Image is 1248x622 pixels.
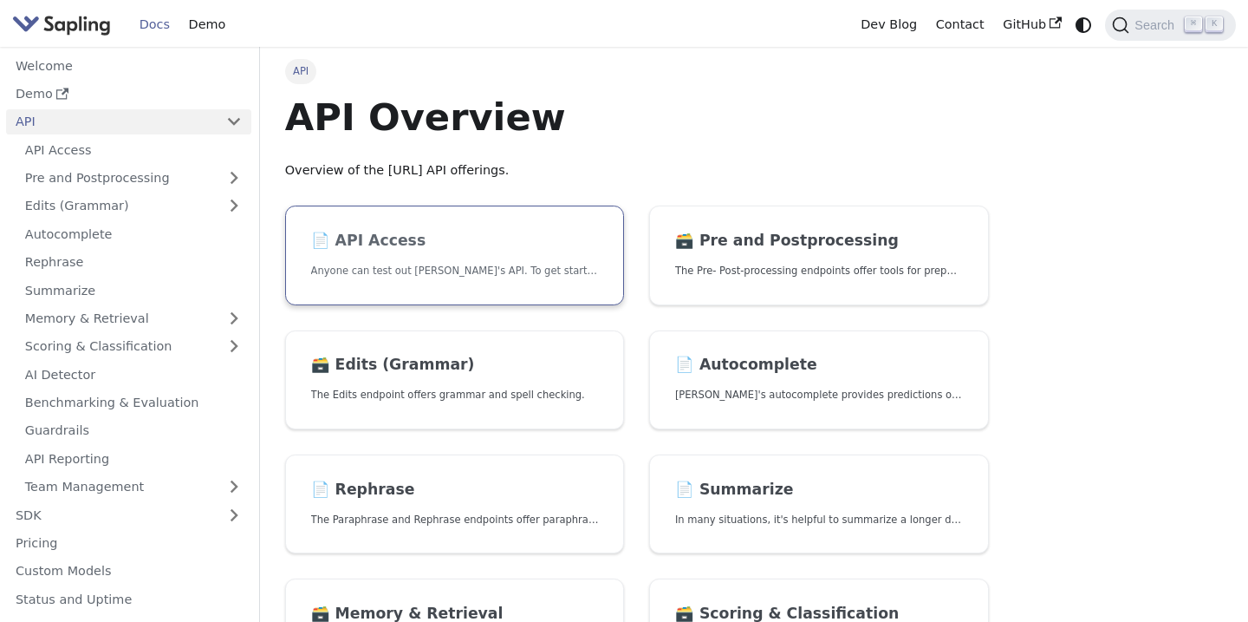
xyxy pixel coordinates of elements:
p: Anyone can test out Sapling's API. To get started with the API, simply: [311,263,599,279]
h2: Edits (Grammar) [311,356,599,375]
a: Status and Uptime [6,586,251,612]
p: The Pre- Post-processing endpoints offer tools for preparing your text data for ingestation as we... [675,263,963,279]
button: Collapse sidebar category 'API' [217,109,251,134]
kbd: K [1206,16,1223,32]
a: Sapling.ai [12,12,117,37]
a: Summarize [16,278,251,303]
img: Sapling.ai [12,12,111,37]
a: Welcome [6,53,251,78]
a: 📄️ Autocomplete[PERSON_NAME]'s autocomplete provides predictions of the next few characters or words [649,331,989,430]
a: Pre and Postprocessing [16,166,251,191]
a: Contact [926,11,994,38]
a: 🗃️ Edits (Grammar)The Edits endpoint offers grammar and spell checking. [285,331,625,430]
p: Overview of the [URL] API offerings. [285,160,989,181]
a: API Access [16,137,251,162]
a: GitHub [993,11,1070,38]
a: SDK [6,502,217,527]
a: Demo [6,82,251,107]
p: In many situations, it's helpful to summarize a longer document into a shorter, more easily diges... [675,512,963,528]
a: 📄️ API AccessAnyone can test out [PERSON_NAME]'s API. To get started with the API, simply: [285,206,625,305]
a: Dev Blog [851,11,926,38]
kbd: ⌘ [1185,16,1202,32]
p: The Edits endpoint offers grammar and spell checking. [311,387,599,403]
a: API [6,109,217,134]
a: 📄️ RephraseThe Paraphrase and Rephrase endpoints offer paraphrasing for particular styles. [285,455,625,554]
a: 📄️ SummarizeIn many situations, it's helpful to summarize a longer document into a shorter, more ... [649,455,989,554]
button: Switch between dark and light mode (currently system mode) [1071,12,1096,37]
span: Search [1129,18,1185,32]
h2: Rephrase [311,481,599,500]
h2: Pre and Postprocessing [675,232,963,251]
a: Demo [179,11,235,38]
p: The Paraphrase and Rephrase endpoints offer paraphrasing for particular styles. [311,512,599,528]
a: Pricing [6,531,251,556]
a: Docs [130,11,179,38]
a: Benchmarking & Evaluation [16,390,251,416]
h2: API Access [311,232,599,251]
a: Rephrase [16,250,251,275]
a: Team Management [16,475,251,500]
a: API Reporting [16,446,251,471]
h2: Autocomplete [675,356,963,375]
a: Guardrails [16,418,251,443]
a: Memory & Retrieval [16,306,251,331]
h2: Summarize [675,481,963,500]
h1: API Overview [285,94,989,141]
a: 🗃️ Pre and PostprocessingThe Pre- Post-processing endpoints offer tools for preparing your text d... [649,206,989,305]
a: Edits (Grammar) [16,193,251,219]
a: Scoring & Classification [16,334,251,359]
a: Custom Models [6,559,251,584]
a: AI Detector [16,362,251,387]
button: Expand sidebar category 'SDK' [217,502,251,527]
button: Search (Command+K) [1105,10,1235,41]
p: Sapling's autocomplete provides predictions of the next few characters or words [675,387,963,403]
nav: Breadcrumbs [285,59,989,83]
a: Autocomplete [16,221,251,246]
span: API [285,59,317,83]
